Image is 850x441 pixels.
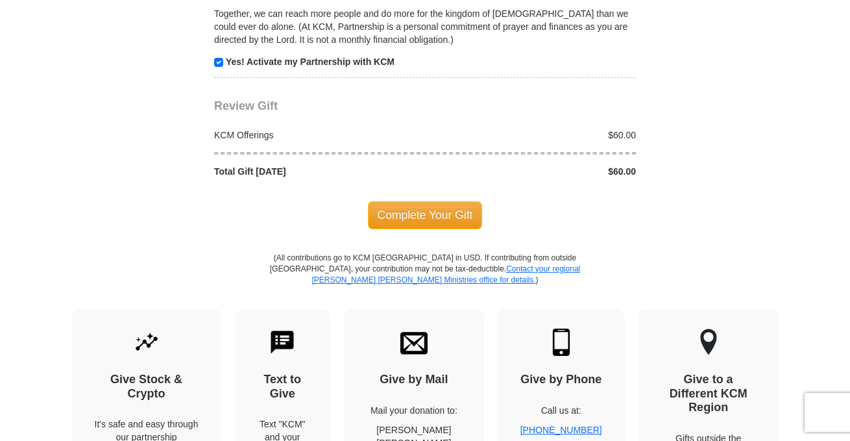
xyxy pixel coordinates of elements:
p: (All contributions go to KCM [GEOGRAPHIC_DATA] in USD. If contributing from outside [GEOGRAPHIC_D... [269,253,581,309]
p: Call us at: [520,404,602,417]
p: Together, we can reach more people and do more for the kingdom of [DEMOGRAPHIC_DATA] than we coul... [214,7,636,46]
img: envelope.svg [400,329,428,356]
h4: Give Stock & Crypto [95,373,199,401]
strong: Yes! Activate my Partnership with KCM [226,57,395,67]
h4: Give by Mail [367,373,461,387]
div: KCM Offerings [208,129,426,142]
img: text-to-give.svg [269,329,296,356]
img: other-region [699,329,718,356]
span: Complete Your Gift [368,201,483,229]
div: Total Gift [DATE] [208,165,426,178]
a: Contact your regional [PERSON_NAME] [PERSON_NAME] Ministries office for details. [311,264,580,284]
div: $60.00 [425,165,643,178]
h4: Give to a Different KCM Region [661,373,756,415]
img: mobile.svg [548,329,575,356]
div: $60.00 [425,129,643,142]
img: give-by-stock.svg [133,329,160,356]
h4: Give by Phone [520,373,602,387]
p: Mail your donation to: [367,404,461,417]
h4: Text to Give [258,373,308,401]
span: Review Gift [214,99,278,112]
a: [PHONE_NUMBER] [520,425,602,435]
